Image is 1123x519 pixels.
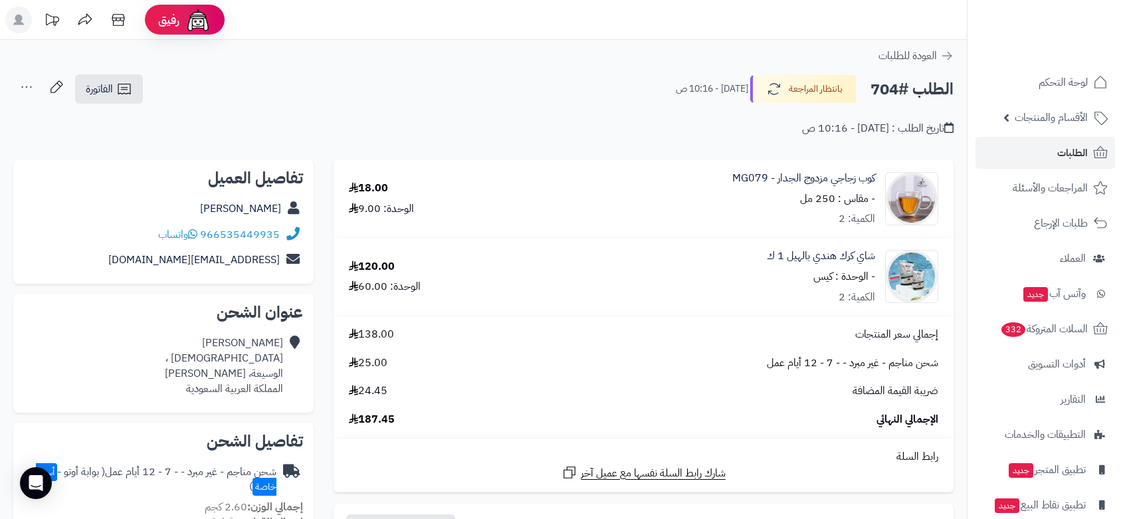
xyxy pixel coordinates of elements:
span: ضريبة القيمة المضافة [853,383,938,399]
img: 1735378284-1703022283-%D8%B4%D8%AA%D8%A7%D8%A1%20%D8%AF%D8%A7%D9%81%D8%A6%20%D9%85%D8%B9%20%D8%B4... [886,250,938,303]
a: العملاء [975,243,1115,274]
img: 1722434422-82-90x90.gif [886,172,938,225]
div: 120.00 [349,259,395,274]
h2: عنوان الشحن [24,304,303,320]
span: 24.45 [349,383,387,399]
a: كوب زجاجي مزدوج الجدار - MG079 [732,171,875,186]
span: تطبيق نقاط البيع [993,496,1086,514]
a: المراجعات والأسئلة [975,172,1115,204]
div: الوحدة: 60.00 [349,279,421,294]
a: تطبيق المتجرجديد [975,454,1115,486]
div: Open Intercom Messenger [20,467,52,499]
a: العودة للطلبات [878,48,954,64]
a: السلات المتروكة332 [975,313,1115,345]
span: ( بوابة أوتو - ) [36,464,276,495]
div: الكمية: 2 [839,290,875,305]
span: جديد [1009,463,1033,478]
small: [DATE] - 10:16 ص [676,82,748,96]
small: 2.60 كجم [205,499,303,515]
a: [EMAIL_ADDRESS][DOMAIN_NAME] [108,252,280,268]
span: تطبيق المتجر [1007,461,1086,479]
span: 138.00 [349,327,394,342]
a: التقارير [975,383,1115,415]
span: العودة للطلبات [878,48,937,64]
span: 332 [1001,322,1025,337]
span: طلبات الإرجاع [1034,214,1088,233]
a: الفاتورة [75,74,143,104]
button: بانتظار المراجعة [750,75,857,103]
span: 25.00 [349,356,387,371]
small: - مقاس : 250 مل [800,191,875,207]
span: جديد [995,498,1019,513]
div: 18.00 [349,181,388,196]
span: لوحة التحكم [1039,73,1088,92]
div: تاريخ الطلب : [DATE] - 10:16 ص [802,121,954,136]
a: واتساب [158,227,197,243]
span: جديد [1023,287,1048,302]
a: لوحة التحكم [975,66,1115,98]
span: وآتس آب [1022,284,1086,303]
strong: إجمالي الوزن: [247,499,303,515]
h2: تفاصيل الشحن [24,433,303,449]
span: إجمالي سعر المنتجات [855,327,938,342]
h2: تفاصيل العميل [24,170,303,186]
span: السلات المتروكة [1000,320,1088,338]
a: [PERSON_NAME] [200,201,281,217]
img: logo-2.png [1033,37,1110,65]
a: تحديثات المنصة [35,7,68,37]
span: الأقسام والمنتجات [1015,108,1088,127]
span: الإجمالي النهائي [876,412,938,427]
a: وآتس آبجديد [975,278,1115,310]
a: شاي كرك هندي بالهيل 1 ك [767,249,875,264]
span: المراجعات والأسئلة [1013,179,1088,197]
a: شارك رابط السلة نفسها مع عميل آخر [561,465,726,481]
span: الطلبات [1057,144,1088,162]
span: العملاء [1060,249,1086,268]
small: - الوحدة : كيس [813,268,875,284]
span: أدوات التسويق [1028,355,1086,373]
div: الكمية: 2 [839,211,875,227]
div: رابط السلة [339,449,948,465]
a: التطبيقات والخدمات [975,419,1115,451]
div: [PERSON_NAME] [DEMOGRAPHIC_DATA] ، الوسيعة، [PERSON_NAME] المملكة العربية السعودية [165,336,283,396]
a: الطلبات [975,137,1115,169]
span: 187.45 [349,412,395,427]
div: شحن مناجم - غير مبرد - - 7 - 12 أيام عمل [24,465,276,495]
a: أدوات التسويق [975,348,1115,380]
span: شحن مناجم - غير مبرد - - 7 - 12 أيام عمل [767,356,938,371]
img: ai-face.png [185,7,211,33]
span: رفيق [158,12,179,28]
div: الوحدة: 9.00 [349,201,414,217]
h2: الطلب #704 [870,76,954,103]
a: 966535449935 [200,227,280,243]
span: أسعار خاصة [36,463,276,496]
span: التقارير [1061,390,1086,409]
span: شارك رابط السلة نفسها مع عميل آخر [581,466,726,481]
a: طلبات الإرجاع [975,207,1115,239]
span: الفاتورة [86,81,113,97]
span: التطبيقات والخدمات [1005,425,1086,444]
